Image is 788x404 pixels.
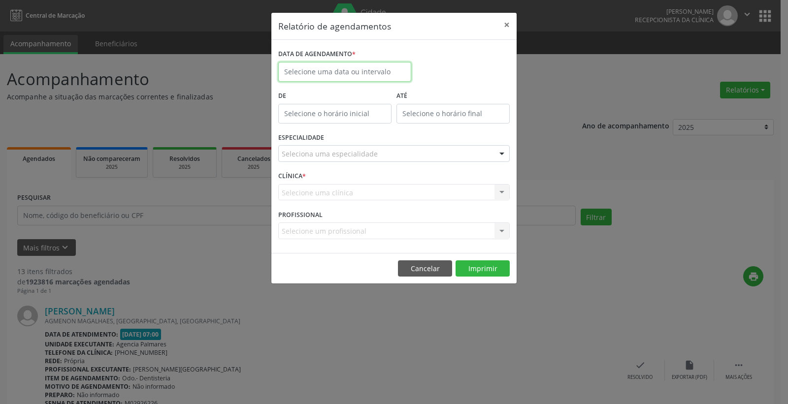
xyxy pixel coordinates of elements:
[396,89,510,104] label: ATÉ
[278,104,392,124] input: Selecione o horário inicial
[278,20,391,32] h5: Relatório de agendamentos
[398,260,452,277] button: Cancelar
[456,260,510,277] button: Imprimir
[278,89,392,104] label: De
[278,62,411,82] input: Selecione uma data ou intervalo
[497,13,517,37] button: Close
[278,47,356,62] label: DATA DE AGENDAMENTO
[278,130,324,146] label: ESPECIALIDADE
[396,104,510,124] input: Selecione o horário final
[282,149,378,159] span: Seleciona uma especialidade
[278,169,306,184] label: CLÍNICA
[278,207,323,222] label: PROFISSIONAL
